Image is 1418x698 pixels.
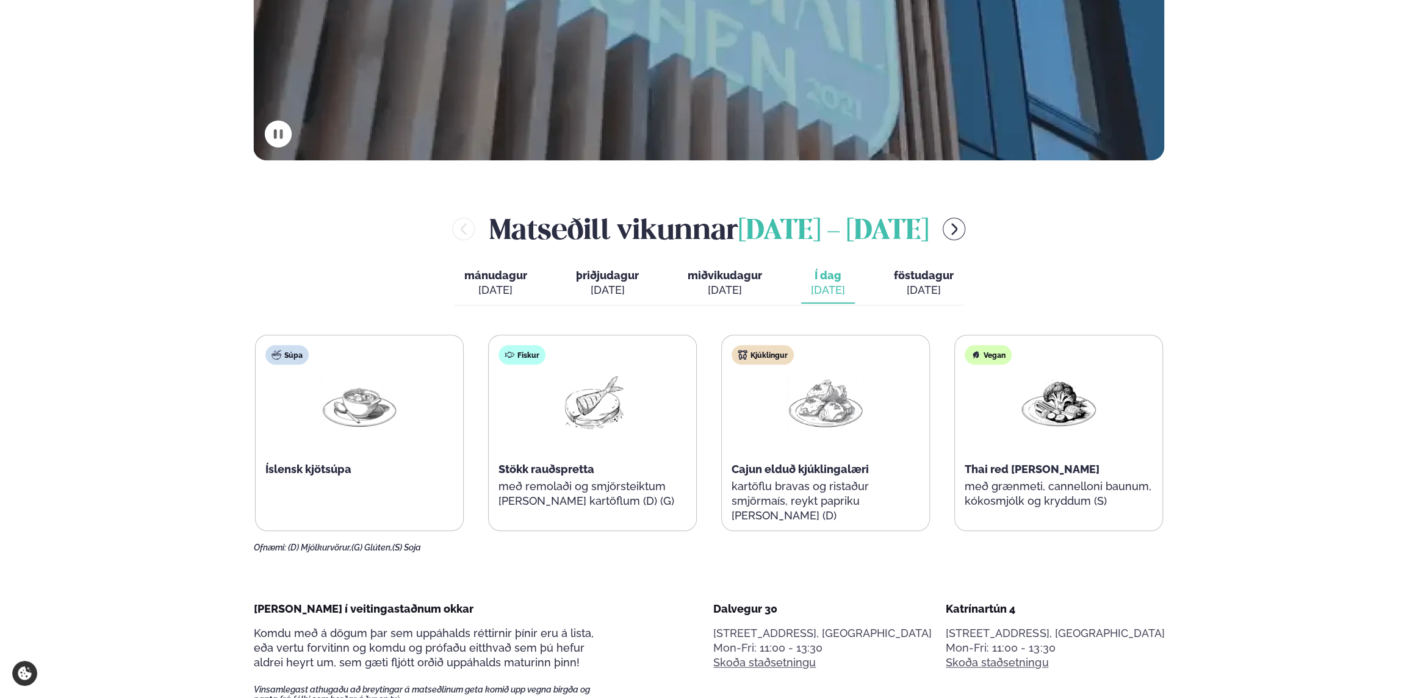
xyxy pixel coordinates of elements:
[678,263,772,304] button: miðvikudagur [DATE]
[713,602,932,616] div: Dalvegur 30
[713,641,932,655] div: Mon-Fri: 11:00 - 13:30
[498,463,594,475] span: Stökk rauðspretta
[254,627,594,669] span: Komdu með á dögum þar sem uppáhalds réttirnir þínir eru á lista, eða vertu forvitinn og komdu og ...
[965,479,1153,508] p: með grænmeti, cannelloni baunum, kókosmjólk og kryddum (S)
[943,218,965,240] button: menu-btn-right
[505,350,514,360] img: fish.svg
[688,283,762,297] div: [DATE]
[965,345,1012,365] div: Vegan
[688,269,762,282] span: miðvikudagur
[965,463,1099,475] span: Thai red [PERSON_NAME]
[894,283,954,297] div: [DATE]
[811,283,845,297] div: [DATE]
[713,655,816,670] a: Skoða staðsetningu
[272,350,281,360] img: soup.svg
[713,626,932,641] p: [STREET_ADDRESS], [GEOGRAPHIC_DATA]
[320,374,398,431] img: Soup.png
[498,345,545,365] div: Fiskur
[351,543,392,552] span: (G) Glúten,
[288,543,351,552] span: (D) Mjólkurvörur,
[946,641,1164,655] div: Mon-Fri: 11:00 - 13:30
[464,283,527,297] div: [DATE]
[254,543,286,552] span: Ofnæmi:
[738,350,747,360] img: chicken.svg
[464,269,527,282] span: mánudagur
[265,463,351,475] span: Íslensk kjötsúpa
[732,345,794,365] div: Kjúklingur
[254,602,473,615] span: [PERSON_NAME] í veitingastaðnum okkar
[452,218,475,240] button: menu-btn-left
[576,269,639,282] span: þriðjudagur
[811,268,845,283] span: Í dag
[946,602,1164,616] div: Katrínartún 4
[392,543,421,552] span: (S) Soja
[894,269,954,282] span: föstudagur
[732,463,869,475] span: Cajun elduð kjúklingalæri
[738,218,928,245] span: [DATE] - [DATE]
[12,661,37,686] a: Cookie settings
[553,374,632,431] img: Fish.png
[489,209,928,249] h2: Matseðill vikunnar
[265,345,309,365] div: Súpa
[971,350,981,360] img: Vegan.svg
[946,655,1048,670] a: Skoða staðsetningu
[884,263,963,304] button: föstudagur [DATE]
[455,263,537,304] button: mánudagur [DATE]
[732,479,920,523] p: kartöflu bravas og ristaður smjörmaís, reykt papriku [PERSON_NAME] (D)
[498,479,686,508] p: með remolaði og smjörsteiktum [PERSON_NAME] kartöflum (D) (G)
[786,374,865,431] img: Chicken-thighs.png
[566,263,649,304] button: þriðjudagur [DATE]
[946,626,1164,641] p: [STREET_ADDRESS], [GEOGRAPHIC_DATA]
[1020,374,1098,431] img: Vegan.png
[801,263,855,304] button: Í dag [DATE]
[576,283,639,297] div: [DATE]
